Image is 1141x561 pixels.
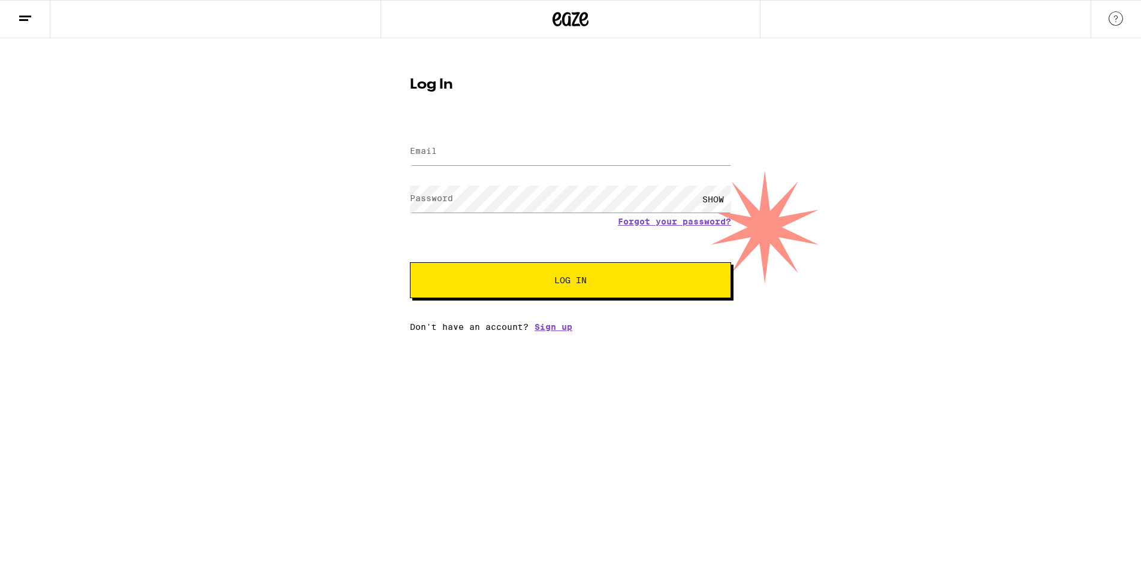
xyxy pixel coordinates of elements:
a: Forgot your password? [618,217,731,226]
label: Password [410,193,453,203]
a: Sign up [535,322,572,332]
button: Log In [410,262,731,298]
h1: Log In [410,78,731,92]
div: Don't have an account? [410,322,731,332]
span: Log In [554,276,587,284]
label: Email [410,146,437,156]
div: SHOW [695,186,731,213]
input: Email [410,138,731,165]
